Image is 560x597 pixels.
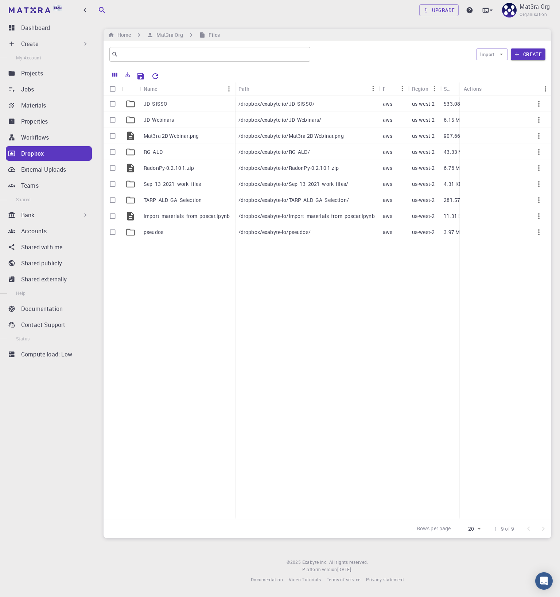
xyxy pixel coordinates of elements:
[444,116,463,124] p: 6.15 MB
[417,525,452,533] p: Rows per page:
[238,132,344,140] p: /dropbox/exabyte-io/Mat3ra 2D Webinar.png
[144,100,167,108] p: JD_SISSO
[157,83,169,95] button: Sort
[238,212,375,220] p: /dropbox/exabyte-io/import_materials_from_poscar.ipynb
[6,98,92,113] a: Materials
[144,180,201,188] p: Sep_13_2021_work_files
[412,196,435,204] p: us-west-2
[114,31,131,39] h6: Home
[412,116,435,124] p: us-west-2
[412,148,435,156] p: us-west-2
[6,114,92,129] a: Properties
[383,116,392,124] p: aws
[337,566,353,572] span: [DATE] .
[383,180,392,188] p: aws
[133,69,148,83] button: Save Explorer Settings
[428,83,440,94] button: Menu
[460,82,551,96] div: Actions
[153,31,183,39] h6: Mat3ra Org
[21,117,48,126] p: Properties
[6,20,92,35] a: Dashboard
[21,320,65,329] p: Contact Support
[440,82,474,96] div: Size
[366,577,404,582] span: Privacy statement
[21,101,46,110] p: Materials
[122,82,140,96] div: Icon
[412,132,435,140] p: us-west-2
[21,275,67,284] p: Shared externally
[412,100,435,108] p: us-west-2
[251,576,283,584] a: Documentation
[6,272,92,286] a: Shared externally
[412,180,435,188] p: us-west-2
[21,69,43,78] p: Projects
[6,178,92,193] a: Teams
[9,7,50,13] img: logo
[412,229,435,236] p: us-west-2
[6,130,92,145] a: Workflows
[238,116,322,124] p: /dropbox/exabyte-io/JD_Webinars/
[21,304,63,313] p: Documentation
[21,227,47,235] p: Accounts
[289,576,321,584] a: Video Tutorials
[419,4,459,16] a: Upgrade
[6,317,92,332] a: Contact Support
[6,347,92,362] a: Compute load: Low
[6,146,92,161] a: Dropbox
[238,82,250,96] div: Path
[6,301,92,316] a: Documentation
[366,576,404,584] a: Privacy statement
[302,559,328,566] a: Exabyte Inc.
[6,82,92,97] a: Jobs
[494,525,514,532] p: 1–9 of 9
[21,39,38,48] p: Create
[444,132,468,140] p: 907.66 KB
[327,577,360,582] span: Terms of service
[21,243,62,251] p: Shared with me
[520,11,547,18] span: Organisation
[511,48,545,60] button: Create
[238,196,349,204] p: /dropbox/exabyte-io/TARP_ALD_GA_Selection/
[444,212,465,220] p: 11.31 KB
[6,224,92,238] a: Accounts
[383,229,392,236] p: aws
[464,82,482,96] div: Actions
[383,82,385,96] div: Provider
[302,566,337,573] span: Platform version
[16,196,31,202] span: Shared
[412,212,435,220] p: us-west-2
[444,229,463,236] p: 3.97 MB
[21,181,39,190] p: Teams
[238,100,315,108] p: /dropbox/exabyte-io/JD_SISSO/
[235,82,379,96] div: Path
[412,82,428,96] div: Region
[367,83,379,94] button: Menu
[144,116,174,124] p: JD_Webinars
[21,211,35,219] p: Bank
[21,23,50,32] p: Dashboard
[251,577,283,582] span: Documentation
[21,133,49,142] p: Workflows
[121,69,133,81] button: Export
[223,83,235,95] button: Menu
[238,148,310,156] p: /dropbox/exabyte-io/RG_ALD/
[206,31,220,39] h6: Files
[6,256,92,270] a: Shared publicly
[6,240,92,254] a: Shared with me
[383,132,392,140] p: aws
[16,290,26,296] span: Help
[476,48,508,60] button: Import
[16,55,41,61] span: My Account
[337,566,353,573] a: [DATE].
[408,82,440,96] div: Region
[455,524,483,534] div: 20
[383,212,392,220] p: aws
[21,85,34,94] p: Jobs
[383,100,392,108] p: aws
[289,577,321,582] span: Video Tutorials
[383,196,392,204] p: aws
[148,69,163,83] button: Reset Explorer Settings
[6,36,92,51] div: Create
[383,164,392,172] p: aws
[451,83,463,94] button: Sort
